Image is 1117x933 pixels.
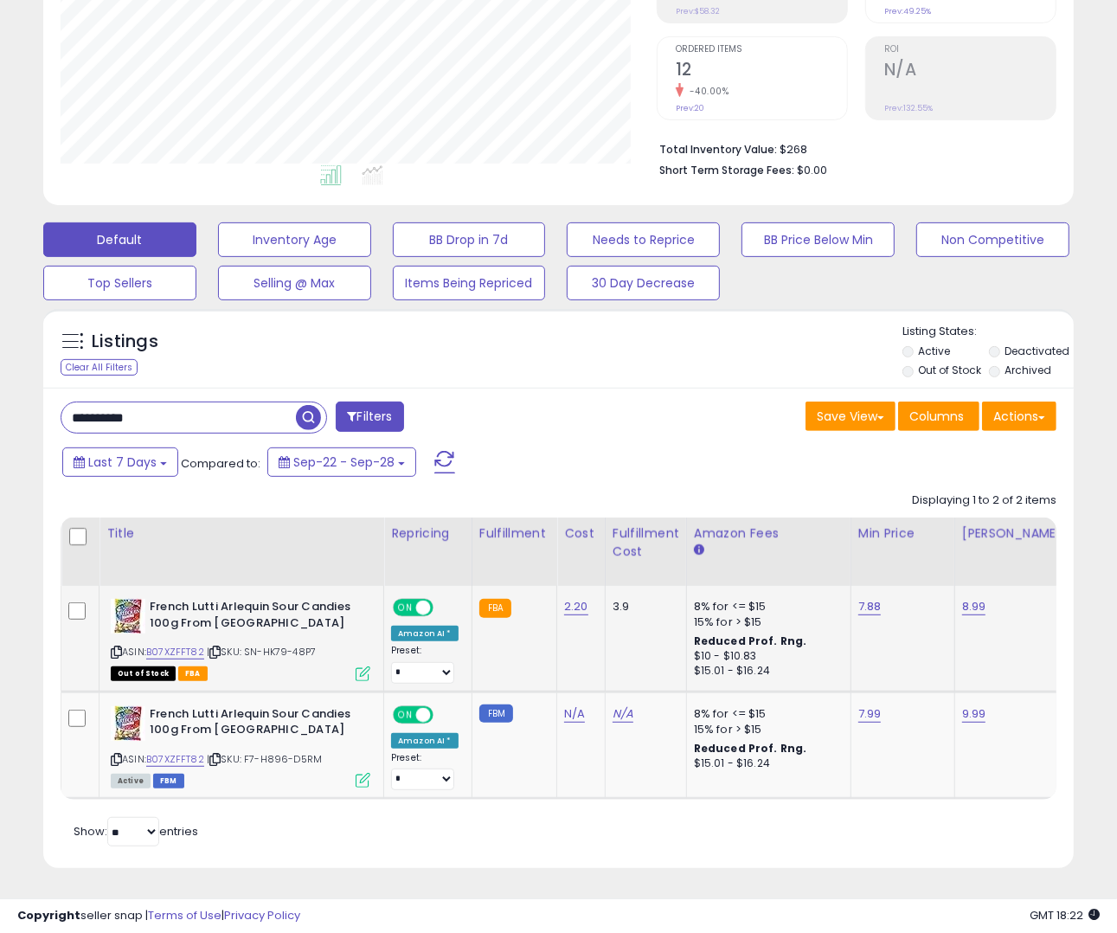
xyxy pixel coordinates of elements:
[1005,363,1051,377] label: Archived
[111,774,151,788] span: All listings currently available for purchase on Amazon
[898,402,979,431] button: Columns
[982,402,1056,431] button: Actions
[613,705,633,723] a: N/A
[218,266,371,300] button: Selling @ Max
[884,103,933,113] small: Prev: 132.55%
[207,752,322,766] span: | SKU: F7-H896-D5RM
[62,447,178,477] button: Last 7 Days
[111,599,370,679] div: ASIN:
[567,266,720,300] button: 30 Day Decrease
[207,645,316,659] span: | SKU: SN-HK79-48P7
[918,344,950,358] label: Active
[153,774,184,788] span: FBM
[479,705,513,723] small: FBM
[74,823,198,840] span: Show: entries
[111,599,145,634] img: 51jY+qyjQ3L._SL40_.jpg
[61,359,138,376] div: Clear All Filters
[694,634,807,648] b: Reduced Prof. Rng.
[431,707,459,722] span: OFF
[431,601,459,615] span: OFF
[393,266,546,300] button: Items Being Repriced
[884,45,1056,55] span: ROI
[613,524,679,561] div: Fulfillment Cost
[694,649,838,664] div: $10 - $10.83
[92,330,158,354] h5: Listings
[694,543,704,558] small: Amazon Fees.
[564,705,585,723] a: N/A
[395,707,416,722] span: ON
[962,705,986,723] a: 9.99
[962,524,1065,543] div: [PERSON_NAME]
[43,222,196,257] button: Default
[694,599,838,614] div: 8% for <= $15
[918,363,981,377] label: Out of Stock
[858,598,882,615] a: 7.88
[884,6,931,16] small: Prev: 49.25%
[806,402,896,431] button: Save View
[479,524,549,543] div: Fulfillment
[336,402,403,432] button: Filters
[694,756,838,771] div: $15.01 - $16.24
[391,733,459,749] div: Amazon AI *
[912,492,1056,509] div: Displaying 1 to 2 of 2 items
[858,524,947,543] div: Min Price
[293,454,395,471] span: Sep-22 - Sep-28
[676,45,847,55] span: Ordered Items
[391,645,459,684] div: Preset:
[111,706,145,741] img: 51jY+qyjQ3L._SL40_.jpg
[393,222,546,257] button: BB Drop in 7d
[659,142,777,157] b: Total Inventory Value:
[694,706,838,722] div: 8% for <= $15
[150,599,360,635] b: French Lutti Arlequin Sour Candies 100g From [GEOGRAPHIC_DATA]
[43,266,196,300] button: Top Sellers
[564,598,588,615] a: 2.20
[741,222,895,257] button: BB Price Below Min
[218,222,371,257] button: Inventory Age
[224,907,300,923] a: Privacy Policy
[88,454,157,471] span: Last 7 Days
[1005,344,1069,358] label: Deactivated
[684,85,729,98] small: -40.00%
[694,614,838,630] div: 15% for > $15
[676,103,704,113] small: Prev: 20
[17,908,300,924] div: seller snap | |
[111,706,370,787] div: ASIN:
[395,601,416,615] span: ON
[676,6,720,16] small: Prev: $58.32
[1030,907,1100,923] span: 2025-10-6 18:22 GMT
[111,666,176,681] span: All listings that are currently out of stock and unavailable for purchase on Amazon
[148,907,221,923] a: Terms of Use
[146,645,204,660] a: B07XZFFT82
[178,666,208,681] span: FBA
[884,60,1056,83] h2: N/A
[694,524,844,543] div: Amazon Fees
[694,664,838,679] div: $15.01 - $16.24
[676,60,847,83] h2: 12
[797,162,827,178] span: $0.00
[150,706,360,743] b: French Lutti Arlequin Sour Candies 100g From [GEOGRAPHIC_DATA]
[567,222,720,257] button: Needs to Reprice
[17,907,80,923] strong: Copyright
[962,598,986,615] a: 8.99
[146,752,204,767] a: B07XZFFT82
[391,524,465,543] div: Repricing
[391,626,459,641] div: Amazon AI *
[659,163,794,177] b: Short Term Storage Fees:
[858,705,882,723] a: 7.99
[694,722,838,737] div: 15% for > $15
[916,222,1069,257] button: Non Competitive
[902,324,1074,340] p: Listing States:
[694,741,807,756] b: Reduced Prof. Rng.
[479,599,511,618] small: FBA
[181,455,260,472] span: Compared to:
[659,138,1043,158] li: $268
[267,447,416,477] button: Sep-22 - Sep-28
[106,524,376,543] div: Title
[564,524,598,543] div: Cost
[613,599,673,614] div: 3.9
[909,408,964,425] span: Columns
[391,752,459,791] div: Preset:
